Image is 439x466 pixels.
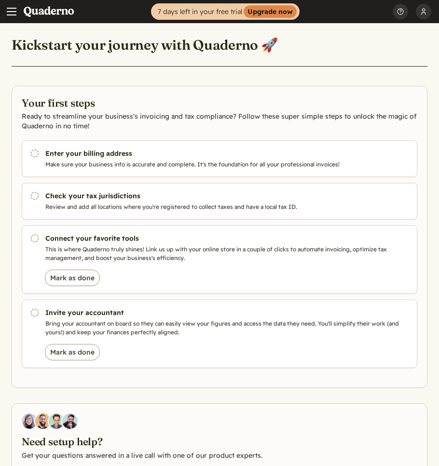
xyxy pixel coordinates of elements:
[45,149,409,158] h3: Enter your billing address
[22,413,37,429] img: Diana Carrasco, Account Executive at Quaderno
[12,36,278,54] h1: Kickstart your journey with Quaderno 🚀
[45,203,409,211] p: Review and add all locations where you're registered to collect taxes and have a local tax ID.
[45,160,409,169] p: Make sure your business info is accurate and complete. It's the foundation for all your professio...
[22,183,417,219] a: Check your tax jurisdictions Review and add all locations where you're registered to collect taxe...
[22,111,417,131] p: Ready to streamline your business's invoicing and tax compliance? Follow these super simple steps...
[35,413,51,429] img: Jairo Fumero, Account Executive at Quaderno
[22,451,417,460] p: Get your questions answered in a live call with one of our product experts.
[45,319,409,337] p: Bring your accountant on board so they can easily view your figures and access the data they need...
[45,344,100,360] button: Mark as done
[244,5,297,18] strong: Upgrade now
[22,300,417,368] a: Invite your accountant Bring your accountant on board so they can easily view your figures and ac...
[45,191,409,201] h3: Check your tax jurisdictions
[62,413,78,429] img: Javier Rubio, DevRel at Quaderno
[22,225,417,294] a: Connect your favorite tools This is where Quaderno truly shines! Link us up with your online stor...
[45,270,100,286] button: Mark as done
[22,140,417,177] a: Enter your billing address Make sure your business info is accurate and complete. It's the founda...
[151,3,300,20] a: 7 days left in your free trialUpgrade now
[22,435,417,448] h2: Need setup help?
[45,308,409,317] h3: Invite your accountant
[45,233,409,243] h3: Connect your favorite tools
[45,245,409,262] p: This is where Quaderno truly shines! Link us up with your online store in a couple of clicks to a...
[49,413,64,429] img: Ivo Oltmans, Business Developer at Quaderno
[22,96,417,110] h2: Your first steps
